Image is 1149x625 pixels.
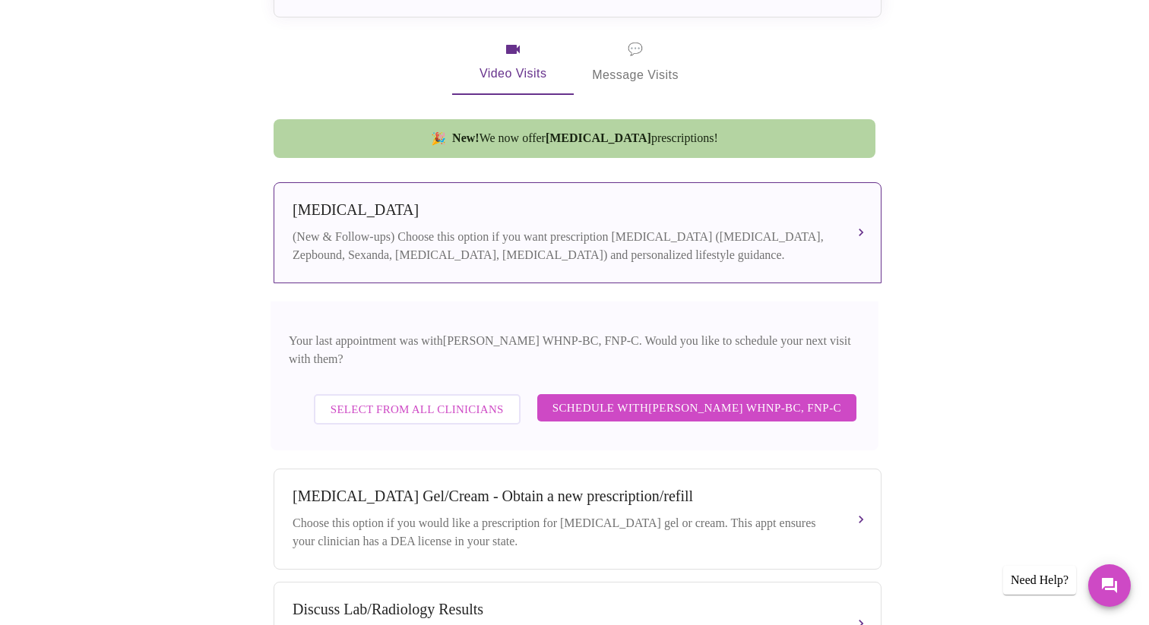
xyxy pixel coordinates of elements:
span: message [628,39,643,60]
div: Choose this option if you would like a prescription for [MEDICAL_DATA] gel or cream. This appt en... [293,514,832,551]
button: Schedule with[PERSON_NAME] WHNP-BC, FNP-C [537,394,856,421]
span: Message Visits [592,39,679,86]
span: Schedule with [PERSON_NAME] WHNP-BC, FNP-C [552,398,841,418]
div: Discuss Lab/Radiology Results [293,601,832,618]
button: Select from All Clinicians [314,394,521,425]
div: [MEDICAL_DATA] [293,201,832,219]
p: Your last appointment was with [PERSON_NAME] WHNP-BC, FNP-C . Would you like to schedule your nex... [289,332,860,368]
button: Messages [1088,564,1131,607]
span: Video Visits [470,40,556,84]
span: We now offer prescriptions! [452,131,718,145]
span: new [431,131,446,146]
div: [MEDICAL_DATA] Gel/Cream - Obtain a new prescription/refill [293,488,832,505]
button: [MEDICAL_DATA](New & Follow-ups) Choose this option if you want prescription [MEDICAL_DATA] ([MED... [274,182,882,283]
button: [MEDICAL_DATA] Gel/Cream - Obtain a new prescription/refillChoose this option if you would like a... [274,469,882,570]
strong: [MEDICAL_DATA] [546,131,651,144]
div: Need Help? [1003,566,1076,595]
span: Select from All Clinicians [331,399,504,419]
strong: New! [452,131,480,144]
div: (New & Follow-ups) Choose this option if you want prescription [MEDICAL_DATA] ([MEDICAL_DATA], Ze... [293,228,832,264]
